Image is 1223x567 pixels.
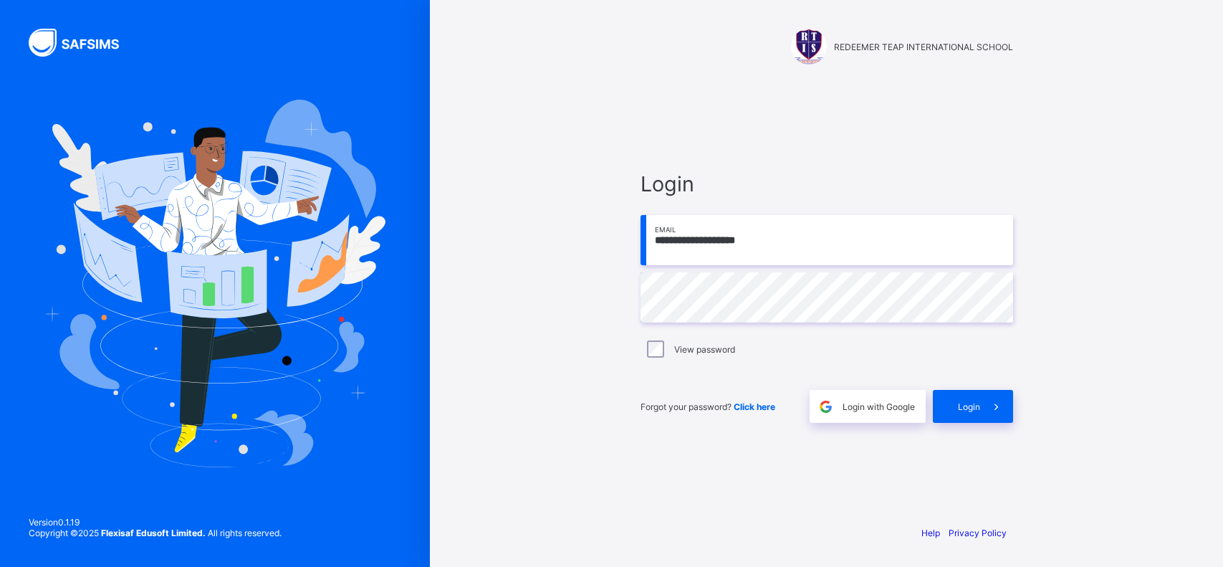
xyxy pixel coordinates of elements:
strong: Flexisaf Edusoft Limited. [101,528,206,538]
a: Privacy Policy [949,528,1007,538]
span: Login with Google [843,401,915,412]
span: Copyright © 2025 All rights reserved. [29,528,282,538]
span: Login [641,171,1013,196]
a: Help [921,528,940,538]
img: SAFSIMS Logo [29,29,136,57]
span: Forgot your password? [641,401,775,412]
img: google.396cfc9801f0270233282035f929180a.svg [817,399,834,415]
img: Hero Image [44,100,385,467]
span: Version 0.1.19 [29,517,282,528]
a: Click here [734,401,775,412]
span: Login [958,401,980,412]
span: REDEEMER TEAP INTERNATIONAL SCHOOL [834,42,1013,52]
